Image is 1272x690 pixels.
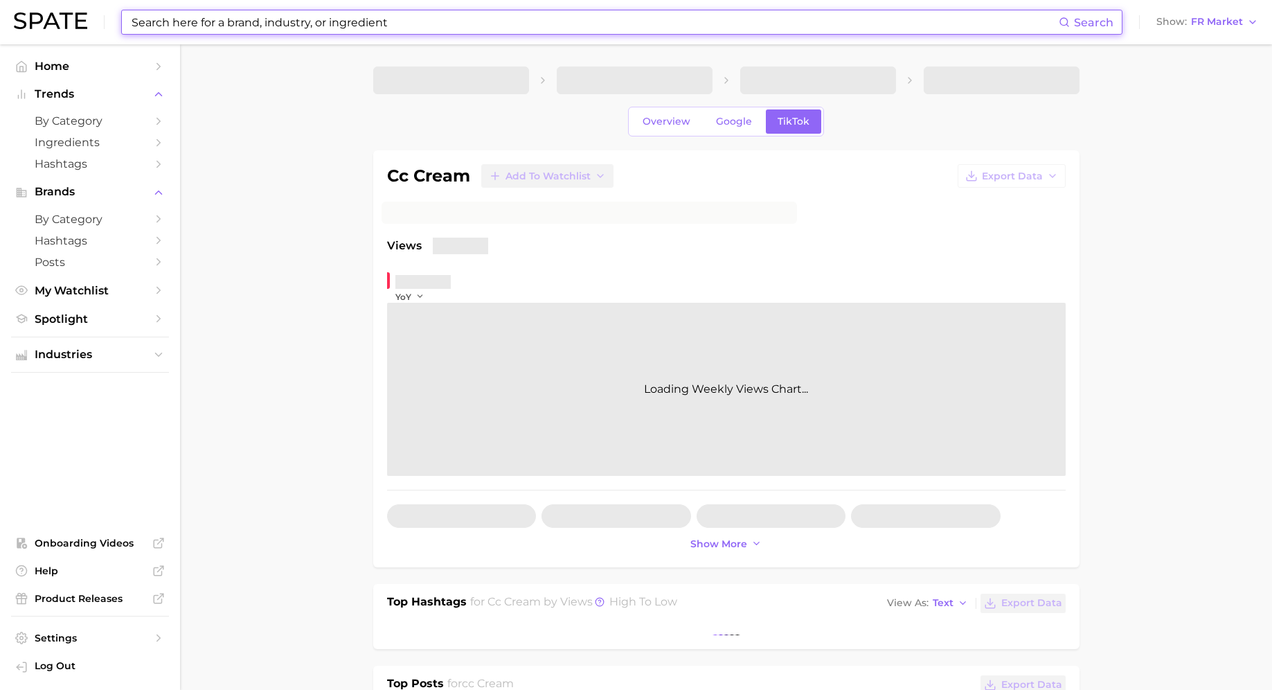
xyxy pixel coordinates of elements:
[11,230,169,251] a: Hashtags
[11,588,169,609] a: Product Releases
[481,164,613,188] button: Add to Watchlist
[980,594,1065,613] button: Export Data
[1191,18,1243,26] span: FR Market
[35,60,145,73] span: Home
[778,116,809,127] span: TikTok
[1001,597,1062,609] span: Export Data
[933,599,953,607] span: Text
[11,55,169,77] a: Home
[387,303,1066,476] div: Loading Weekly Views Chart...
[11,560,169,581] a: Help
[130,10,1059,34] input: Search here for a brand, industry, or ingredient
[716,116,752,127] span: Google
[387,238,422,254] span: Views
[958,164,1066,188] button: Export Data
[687,535,766,554] button: Show more
[35,284,145,297] span: My Watchlist
[35,256,145,269] span: Posts
[395,291,411,303] span: YoY
[387,168,470,184] h1: cc cream
[1153,13,1262,31] button: ShowFR Market
[35,312,145,326] span: Spotlight
[887,599,929,607] span: View As
[631,109,702,134] a: Overview
[1156,18,1187,26] span: Show
[11,132,169,153] a: Ingredients
[35,660,158,672] span: Log Out
[35,213,145,226] span: by Category
[11,84,169,105] button: Trends
[35,234,145,247] span: Hashtags
[11,153,169,175] a: Hashtags
[35,565,145,577] span: Help
[609,595,677,608] span: high to low
[11,344,169,365] button: Industries
[704,109,764,134] a: Google
[11,655,169,679] a: Log out. Currently logged in with e-mail mathilde@spate.nyc.
[35,632,145,644] span: Settings
[643,116,690,127] span: Overview
[884,594,972,612] button: View AsText
[11,110,169,132] a: by Category
[35,114,145,127] span: by Category
[35,348,145,361] span: Industries
[766,109,821,134] a: TikTok
[11,182,169,202] button: Brands
[11,280,169,301] a: My Watchlist
[1074,16,1113,29] span: Search
[11,209,169,230] a: by Category
[35,186,145,198] span: Brands
[11,251,169,273] a: Posts
[11,308,169,330] a: Spotlight
[470,594,677,613] h2: for by Views
[505,170,591,182] span: Add to Watchlist
[35,157,145,170] span: Hashtags
[11,628,169,648] a: Settings
[35,136,145,149] span: Ingredients
[690,538,747,550] span: Show more
[35,592,145,605] span: Product Releases
[462,677,514,690] span: cc cream
[14,12,87,29] img: SPATE
[487,595,541,608] span: cc cream
[11,533,169,554] a: Onboarding Videos
[35,88,145,100] span: Trends
[387,594,467,613] h1: Top Hashtags
[35,537,145,549] span: Onboarding Videos
[395,291,425,303] button: YoY
[982,170,1043,182] span: Export Data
